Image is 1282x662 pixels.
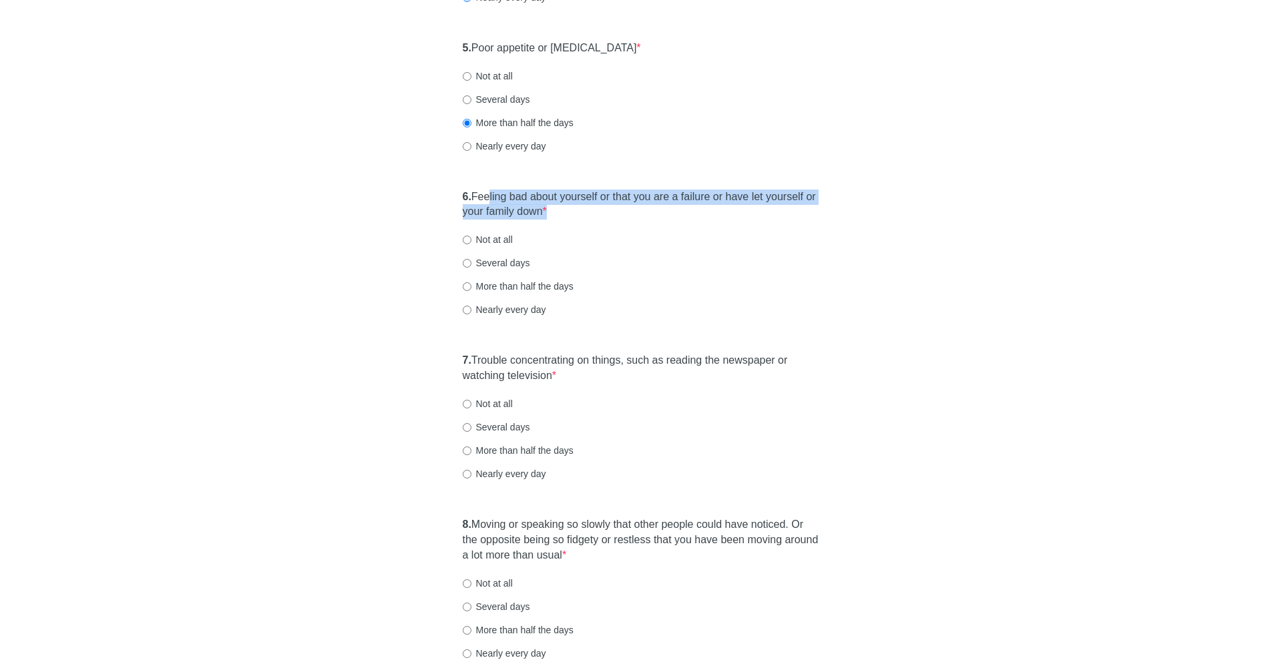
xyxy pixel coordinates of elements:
[463,579,471,588] input: Not at all
[463,142,471,151] input: Nearly every day
[463,470,471,478] input: Nearly every day
[463,444,574,457] label: More than half the days
[463,233,513,246] label: Not at all
[463,190,820,220] label: Feeling bad about yourself or that you are a failure or have let yourself or your family down
[463,623,574,637] label: More than half the days
[463,116,574,129] label: More than half the days
[463,577,513,590] label: Not at all
[463,69,513,83] label: Not at all
[463,603,471,611] input: Several days
[463,600,530,613] label: Several days
[463,280,574,293] label: More than half the days
[463,282,471,291] input: More than half the days
[463,517,820,563] label: Moving or speaking so slowly that other people could have noticed. Or the opposite being so fidge...
[463,42,471,53] strong: 5.
[463,95,471,104] input: Several days
[463,400,471,408] input: Not at all
[463,259,471,268] input: Several days
[463,93,530,106] label: Several days
[463,354,471,366] strong: 7.
[463,467,546,480] label: Nearly every day
[463,649,471,658] input: Nearly every day
[463,256,530,270] label: Several days
[463,626,471,635] input: More than half the days
[463,647,546,660] label: Nearly every day
[463,191,471,202] strong: 6.
[463,420,530,434] label: Several days
[463,519,471,530] strong: 8.
[463,397,513,410] label: Not at all
[463,119,471,127] input: More than half the days
[463,353,820,384] label: Trouble concentrating on things, such as reading the newspaper or watching television
[463,236,471,244] input: Not at all
[463,303,546,316] label: Nearly every day
[463,41,641,56] label: Poor appetite or [MEDICAL_DATA]
[463,139,546,153] label: Nearly every day
[463,72,471,81] input: Not at all
[463,446,471,455] input: More than half the days
[463,423,471,432] input: Several days
[463,306,471,314] input: Nearly every day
